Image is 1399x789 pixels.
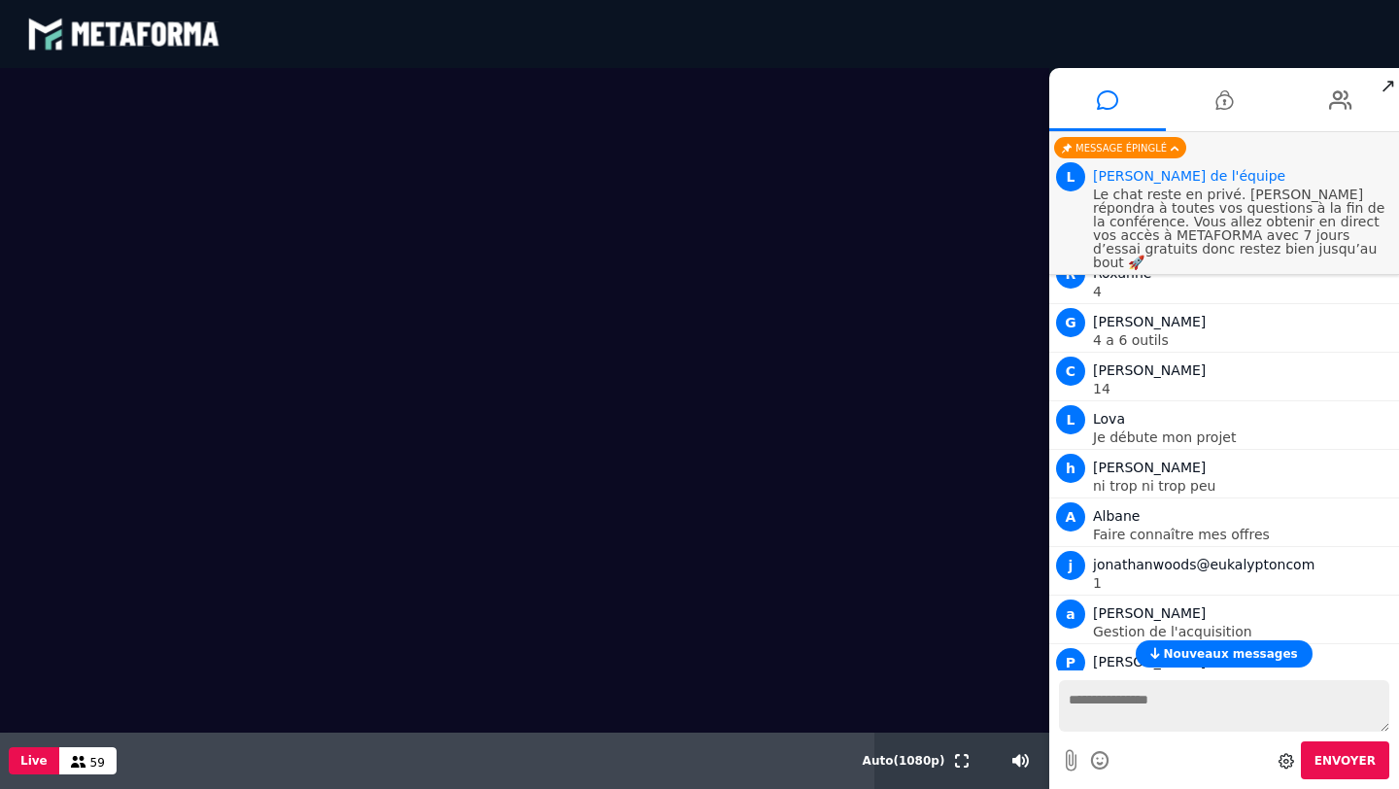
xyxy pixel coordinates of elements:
span: L [1056,405,1085,434]
button: Auto(1080p) [859,733,949,789]
div: Message épinglé [1054,137,1186,158]
span: Nouveaux messages [1163,647,1297,661]
span: L [1056,162,1085,191]
span: jonathanwoods@eukalyptoncom [1093,557,1314,572]
span: 59 [90,756,105,770]
span: h [1056,454,1085,483]
span: ↗ [1377,68,1399,103]
span: [PERSON_NAME] [1093,314,1206,329]
p: Le chat reste en privé. [PERSON_NAME] répondra à toutes vos questions à la fin de la conférence. ... [1093,188,1394,269]
p: ni trop ni trop peu [1093,479,1394,493]
span: Auto ( 1080 p) [863,754,945,768]
button: Nouveaux messages [1136,640,1312,668]
p: Faire connaître mes offres [1093,528,1394,541]
button: Live [9,747,59,774]
p: 14 [1093,382,1394,395]
span: [PERSON_NAME] [1093,460,1206,475]
span: A [1056,502,1085,532]
span: j [1056,551,1085,580]
span: [PERSON_NAME] [1093,605,1206,621]
span: G [1056,308,1085,337]
span: Animateur [1093,168,1285,184]
p: 4 a 6 outils [1093,333,1394,347]
p: 1 [1093,576,1394,590]
span: a [1056,600,1085,629]
span: Albane [1093,508,1140,524]
p: Je débute mon projet [1093,430,1394,444]
span: [PERSON_NAME] [1093,362,1206,378]
span: Envoyer [1314,754,1376,768]
span: C [1056,357,1085,386]
span: Lova [1093,411,1125,427]
p: Gestion de l'acquisition [1093,625,1394,638]
p: 4 [1093,285,1394,298]
button: Envoyer [1301,741,1389,779]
